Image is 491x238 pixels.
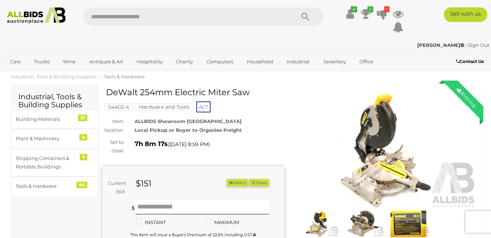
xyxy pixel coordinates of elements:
a: Computers [202,56,238,68]
a: Sign Out [468,42,489,48]
a: Household [242,56,278,68]
img: DeWalt 254mm Electric Miter Saw [295,92,477,209]
a: 1 [377,7,388,21]
h2: Industrial, Tools & Building Supplies [18,93,91,109]
button: Share [249,179,269,187]
a: Office [355,56,378,68]
a: [PERSON_NAME] [417,42,465,48]
div: Plant & Machinery [16,134,76,143]
a: Antiques & Art [84,56,128,68]
span: ( ) [168,141,210,147]
strong: Local Pickup or Buyer to Organise Freight [135,127,242,133]
a: Wine [58,56,80,68]
a: Sell with us [444,7,487,22]
strong: [PERSON_NAME] [417,42,464,48]
div: Winning [450,81,483,114]
label: INSTANT [136,218,166,227]
button: Watch [227,179,248,187]
strong: $151 [136,178,151,189]
a: Building Materials 31 [11,109,98,129]
div: Current Bid [102,179,130,196]
div: Set to close [97,138,129,155]
mark: 54402-4 [104,103,133,111]
i: 1 [384,6,389,12]
strong: 7h 8m 17s [135,140,168,148]
a: Trucks [29,56,54,68]
a: Hardware and Tools [135,104,193,110]
i: ✔ [351,6,357,12]
a: Jewellery [318,56,351,68]
div: Shipping Containers & Portable Buildings [16,154,76,171]
img: Allbids.com.au [4,7,69,24]
a: Charity [171,56,198,68]
strong: ALLBIDS Showroom [GEOGRAPHIC_DATA] [135,118,242,124]
img: DeWalt 254mm Electric Miter Saw [342,211,384,238]
h1: DeWalt 254mm Electric Miter Saw [106,88,282,97]
a: Contact Us [456,57,486,66]
a: Tools & Hardware [104,74,145,79]
div: Building Materials [16,115,76,123]
span: ACT [196,101,211,112]
a: [GEOGRAPHIC_DATA] [34,68,95,80]
img: DeWalt 254mm Electric Miter Saw [297,211,339,238]
div: Item location [97,117,129,134]
div: 4 [79,134,87,141]
li: Watch this item [227,179,248,187]
a: Cars [5,56,25,68]
i: 2 [367,6,373,12]
div: Tools & Hardware [16,182,76,190]
b: Contact Us [456,59,484,64]
a: Shipping Containers & Portable Buildings 3 [11,149,98,177]
a: Tools & Hardware 84 [11,176,98,196]
a: ✔ [344,7,355,21]
a: Industrial, Tools & Building Supplies [11,74,97,79]
a: Hospitality [132,56,167,68]
div: 3 [80,154,87,160]
span: | [465,42,467,48]
a: 2 [360,7,371,21]
label: MAXIMUM [205,218,239,227]
a: Sports [5,68,30,80]
button: Search [287,7,324,26]
a: 54402-4 [104,104,133,110]
div: 31 [78,115,87,121]
mark: Hardware and Tools [135,103,193,111]
a: Industrial [282,56,314,68]
span: [DATE] 8:59 PM [169,141,208,148]
div: 84 [76,182,87,188]
a: Plant & Machinery 4 [11,129,98,148]
img: DeWalt 254mm Electric Miter Saw [388,211,429,238]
